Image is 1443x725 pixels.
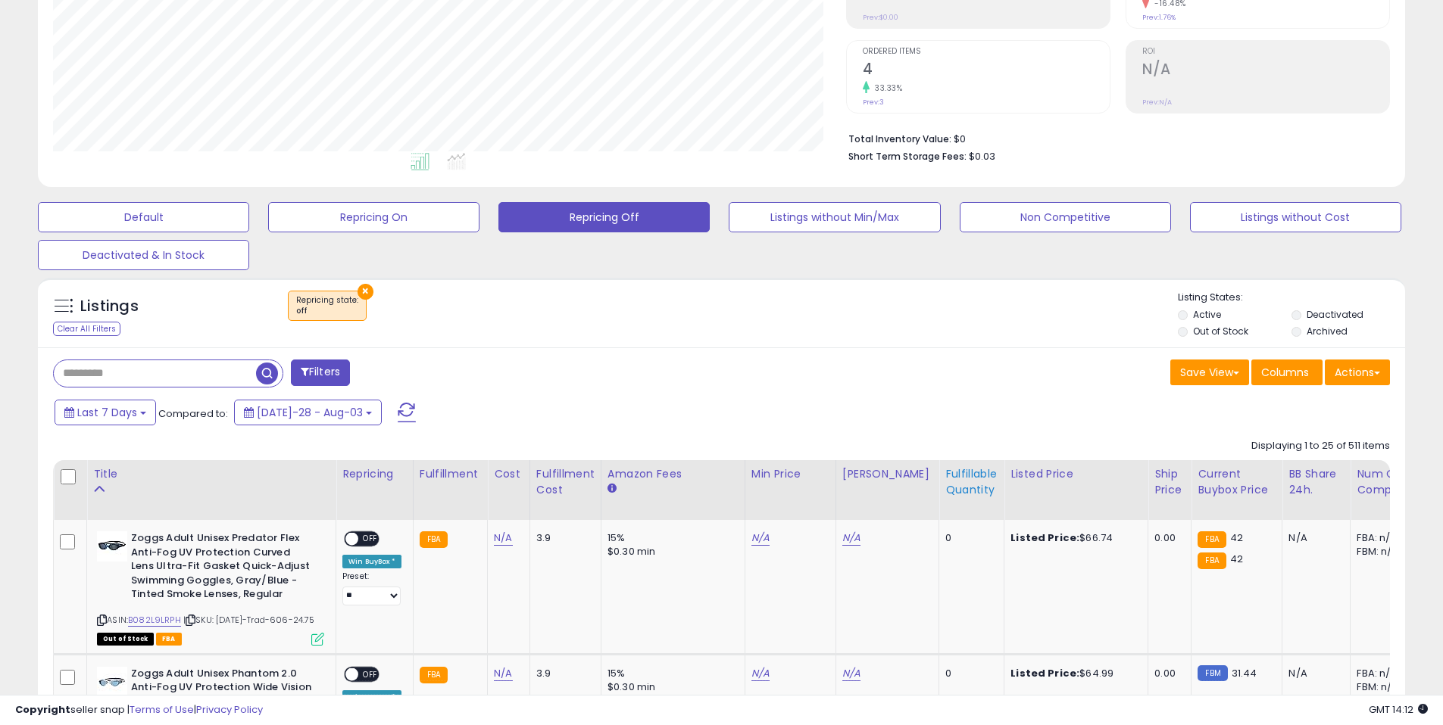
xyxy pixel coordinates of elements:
[1142,48,1389,56] span: ROI
[1198,531,1226,548] small: FBA
[1193,325,1248,338] label: Out of Stock
[729,202,940,232] button: Listings without Min/Max
[80,296,139,317] h5: Listings
[234,400,382,425] button: [DATE]-28 - Aug-03
[863,48,1110,56] span: Ordered Items
[97,531,127,562] img: 31wtEZ1to-L._SL40_.jpg
[130,702,194,717] a: Terms of Use
[55,400,156,425] button: Last 7 Days
[945,531,992,545] div: 0
[1288,466,1344,498] div: BB Share 24h.
[1142,98,1172,107] small: Prev: N/A
[358,284,373,300] button: ×
[1178,291,1405,305] p: Listing States:
[607,482,617,496] small: Amazon Fees.
[97,667,127,697] img: 31aB7oIcy3L._SL40_.jpg
[848,132,951,145] b: Total Inventory Value:
[848,150,967,163] b: Short Term Storage Fees:
[945,667,992,680] div: 0
[15,702,70,717] strong: Copyright
[1232,666,1257,680] span: 31.44
[842,666,860,681] a: N/A
[1190,202,1401,232] button: Listings without Cost
[296,306,358,316] div: off
[607,667,733,680] div: 15%
[1288,667,1338,680] div: N/A
[342,571,401,605] div: Preset:
[607,466,739,482] div: Amazon Fees
[38,240,249,270] button: Deactivated & In Stock
[268,202,479,232] button: Repricing On
[1251,359,1323,385] button: Columns
[1369,702,1428,717] span: 2025-08-11 14:12 GMT
[969,149,995,163] span: $0.03
[494,531,512,546] a: N/A
[1198,466,1276,498] div: Current Buybox Price
[1010,466,1142,482] div: Listed Price
[536,667,589,680] div: 3.9
[1154,531,1179,545] div: 0.00
[1142,61,1389,81] h2: N/A
[183,614,315,626] span: | SKU: [DATE]-Trad-606-24.75
[15,703,263,717] div: seller snap | |
[536,531,589,545] div: 3.9
[1198,665,1227,681] small: FBM
[863,61,1110,81] h2: 4
[420,466,481,482] div: Fulfillment
[1307,325,1348,338] label: Archived
[257,405,363,420] span: [DATE]-28 - Aug-03
[420,667,448,683] small: FBA
[342,555,401,568] div: Win BuyBox *
[97,531,324,643] div: ASIN:
[848,129,1379,147] li: $0
[607,545,733,559] div: $0.30 min
[842,466,932,482] div: [PERSON_NAME]
[1010,667,1136,680] div: $64.99
[607,531,733,545] div: 15%
[1010,531,1136,545] div: $66.74
[342,466,407,482] div: Repricing
[1230,531,1243,545] span: 42
[751,466,829,482] div: Min Price
[870,82,902,94] small: 33.33%
[1357,531,1407,545] div: FBA: n/a
[1154,667,1179,680] div: 0.00
[1154,466,1185,498] div: Ship Price
[196,702,263,717] a: Privacy Policy
[158,406,228,421] span: Compared to:
[77,405,137,420] span: Last 7 Days
[38,202,249,232] button: Default
[1010,531,1079,545] b: Listed Price:
[1170,359,1249,385] button: Save View
[1357,466,1412,498] div: Num of Comp.
[420,531,448,548] small: FBA
[358,667,383,680] span: OFF
[1261,365,1309,380] span: Columns
[1198,552,1226,569] small: FBA
[494,666,512,681] a: N/A
[842,531,860,546] a: N/A
[498,202,710,232] button: Repricing Off
[1288,531,1338,545] div: N/A
[494,466,523,482] div: Cost
[291,359,350,386] button: Filters
[1307,308,1363,321] label: Deactivated
[751,531,770,546] a: N/A
[97,633,154,646] span: All listings that are currently out of stock and unavailable for purchase on Amazon
[1251,439,1390,453] div: Displaying 1 to 25 of 511 items
[1325,359,1390,385] button: Actions
[960,202,1171,232] button: Non Competitive
[751,666,770,681] a: N/A
[131,531,315,605] b: Zoggs Adult Unisex Predator Flex Anti-Fog UV Protection Curved Lens Ultra-Fit Gasket Quick-Adjust...
[863,13,898,22] small: Prev: $0.00
[1357,667,1407,680] div: FBA: n/a
[945,466,998,498] div: Fulfillable Quantity
[1010,666,1079,680] b: Listed Price:
[1230,552,1243,566] span: 42
[358,533,383,546] span: OFF
[536,466,595,498] div: Fulfillment Cost
[1357,545,1407,559] div: FBM: n/a
[1142,13,1176,22] small: Prev: 1.76%
[156,633,182,646] span: FBA
[296,294,358,317] span: Repricing state :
